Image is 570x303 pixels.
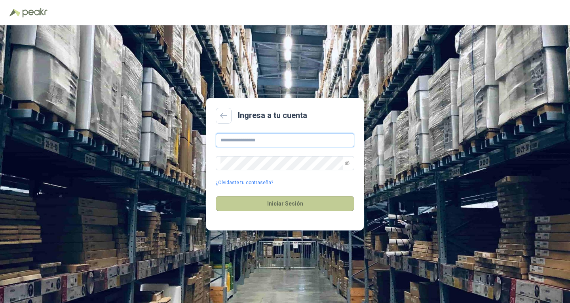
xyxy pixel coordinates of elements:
[216,196,354,211] button: Iniciar Sesión
[216,179,273,187] a: ¿Olvidaste tu contraseña?
[22,8,47,17] img: Peakr
[345,161,350,166] span: eye-invisible
[238,109,307,122] h2: Ingresa a tu cuenta
[9,9,21,17] img: Logo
